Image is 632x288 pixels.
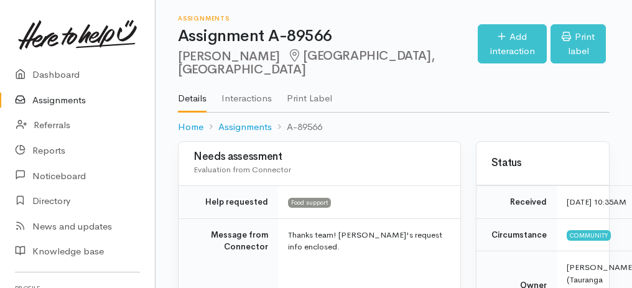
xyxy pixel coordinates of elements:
h6: Assignments [178,15,478,22]
h1: Assignment A-89566 [178,27,478,45]
a: Assignments [218,120,272,134]
a: Print label [551,24,606,63]
p: Thanks team! [PERSON_NAME]'s request info enclosed. [288,229,445,253]
h2: [PERSON_NAME] [178,49,478,77]
h3: Needs assessment [193,151,445,163]
h3: Status [491,157,594,169]
td: Received [476,186,557,219]
a: Home [178,120,203,134]
li: A-89566 [272,120,322,134]
a: Print Label [287,77,332,111]
span: Evaluation from Connector [193,164,291,175]
a: Interactions [221,77,272,111]
a: Add interaction [478,24,547,63]
span: [GEOGRAPHIC_DATA], [GEOGRAPHIC_DATA] [178,48,434,77]
span: Community [567,230,611,240]
span: Food support [288,198,331,208]
time: [DATE] 10:35AM [567,197,626,207]
td: Help requested [179,186,278,219]
td: Circumstance [476,218,557,251]
nav: breadcrumb [178,113,610,142]
a: Details [178,77,207,113]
